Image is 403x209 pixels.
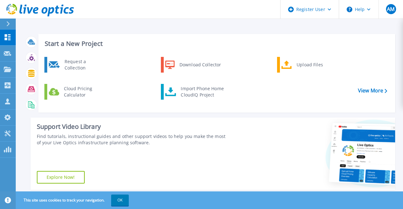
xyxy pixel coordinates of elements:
[178,85,227,98] div: Import Phone Home CloudIQ Project
[358,88,387,94] a: View More
[37,171,85,184] a: Explore Now!
[293,58,340,71] div: Upload Files
[111,195,129,206] button: OK
[44,57,109,73] a: Request a Collection
[176,58,224,71] div: Download Collector
[61,85,107,98] div: Cloud Pricing Calculator
[44,84,109,100] a: Cloud Pricing Calculator
[45,40,387,47] h3: Start a New Project
[161,57,225,73] a: Download Collector
[37,133,226,146] div: Find tutorials, instructional guides and other support videos to help you make the most of your L...
[387,7,394,12] span: AM
[277,57,342,73] a: Upload Files
[17,195,129,206] span: This site uses cookies to track your navigation.
[61,58,107,71] div: Request a Collection
[37,123,226,131] div: Support Video Library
